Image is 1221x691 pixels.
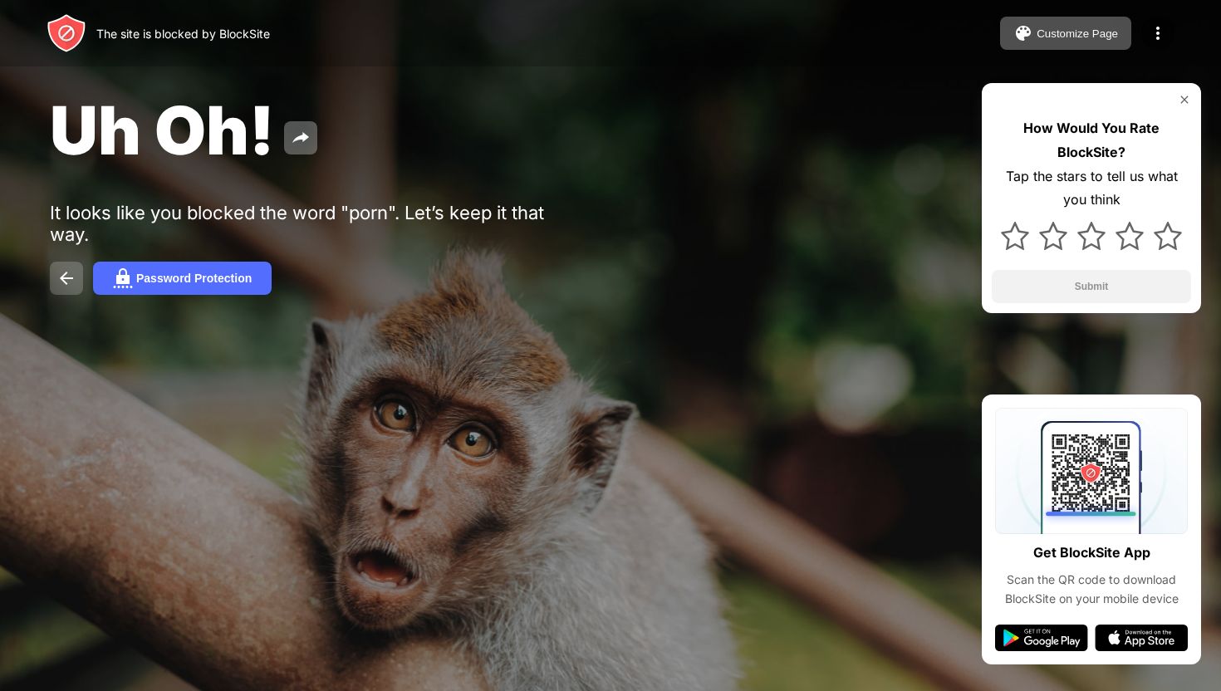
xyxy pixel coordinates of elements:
div: Customize Page [1037,27,1118,40]
img: google-play.svg [995,625,1088,651]
img: rate-us-close.svg [1178,93,1191,106]
button: Submit [992,270,1191,303]
button: Password Protection [93,262,272,295]
img: star.svg [1039,222,1067,250]
img: star.svg [1154,222,1182,250]
img: header-logo.svg [47,13,86,53]
span: Uh Oh! [50,90,274,170]
img: star.svg [1001,222,1029,250]
div: Get BlockSite App [1033,541,1150,565]
div: Tap the stars to tell us what you think [992,164,1191,213]
div: Scan the QR code to download BlockSite on your mobile device [995,571,1188,608]
img: share.svg [291,128,311,148]
button: Customize Page [1000,17,1131,50]
img: pallet.svg [1013,23,1033,43]
img: app-store.svg [1095,625,1188,651]
div: The site is blocked by BlockSite [96,27,270,41]
div: How Would You Rate BlockSite? [992,116,1191,164]
img: qrcode.svg [995,408,1188,534]
div: It looks like you blocked the word "porn". Let’s keep it that way. [50,202,563,245]
img: back.svg [56,268,76,288]
div: Password Protection [136,272,252,285]
img: star.svg [1077,222,1106,250]
img: password.svg [113,268,133,288]
img: star.svg [1116,222,1144,250]
img: menu-icon.svg [1148,23,1168,43]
